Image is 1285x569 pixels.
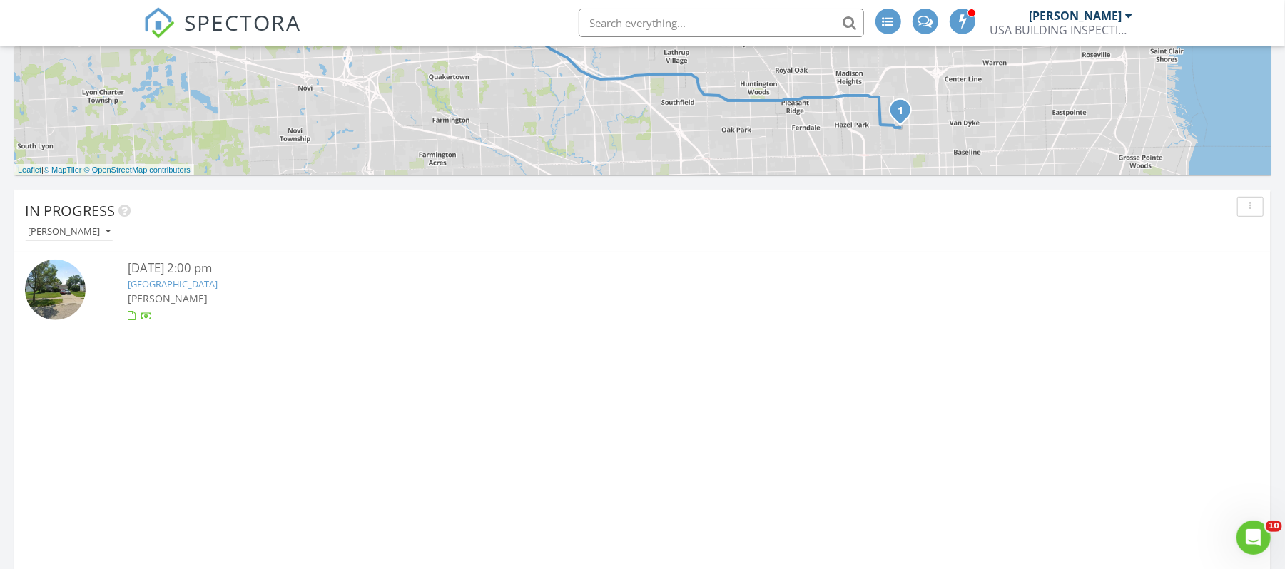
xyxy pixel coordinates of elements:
[143,19,302,49] a: SPECTORA
[185,7,302,37] span: SPECTORA
[18,165,41,174] a: Leaflet
[25,222,113,242] button: [PERSON_NAME]
[898,106,903,116] i: 1
[579,9,864,37] input: Search everything...
[900,110,909,118] div: 3519 Dallas Ave, Warren, MI 48091
[1030,9,1122,23] div: [PERSON_NAME]
[14,164,194,176] div: |
[44,165,82,174] a: © MapTiler
[128,292,208,305] span: [PERSON_NAME]
[25,260,86,320] img: streetview
[128,277,218,290] a: [GEOGRAPHIC_DATA]
[1236,521,1271,555] iframe: Intercom live chat
[1266,521,1282,532] span: 10
[143,7,175,39] img: The Best Home Inspection Software - Spectora
[25,260,1260,324] a: [DATE] 2:00 pm [GEOGRAPHIC_DATA] [PERSON_NAME]
[990,23,1133,37] div: USA BUILDING INSPECTIONS LLC
[25,201,115,220] span: In Progress
[128,260,1157,277] div: [DATE] 2:00 pm
[84,165,191,174] a: © OpenStreetMap contributors
[28,227,111,237] div: [PERSON_NAME]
